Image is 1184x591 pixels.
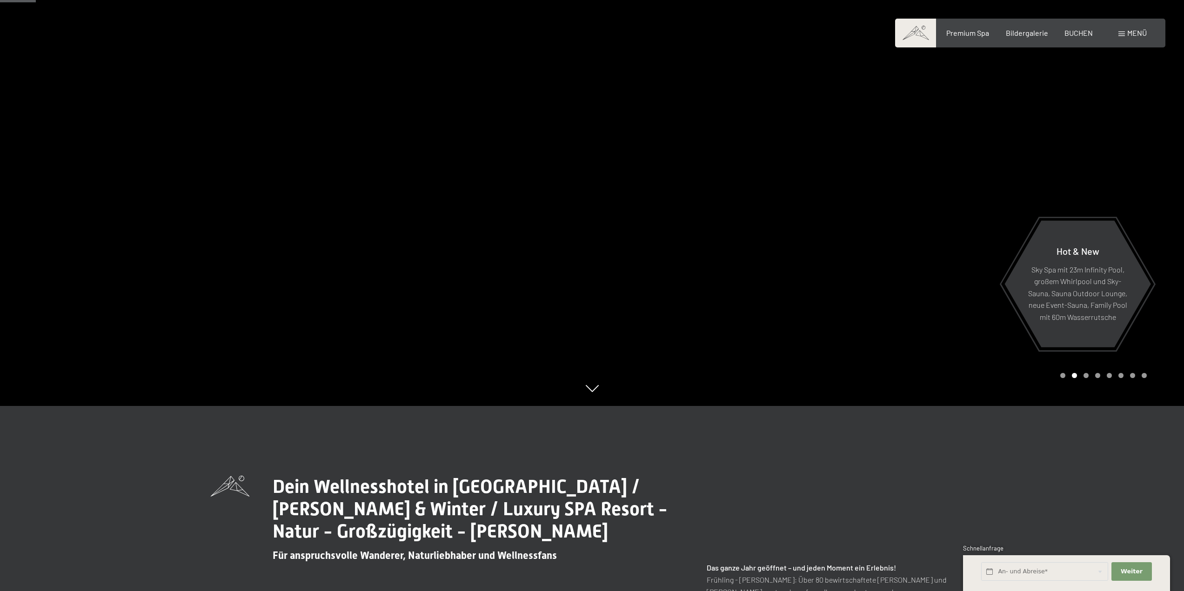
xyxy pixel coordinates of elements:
[1127,28,1147,37] span: Menü
[273,476,668,542] span: Dein Wellnesshotel in [GEOGRAPHIC_DATA] / [PERSON_NAME] & Winter / Luxury SPA Resort - Natur - Gr...
[1027,263,1128,323] p: Sky Spa mit 23m Infinity Pool, großem Whirlpool und Sky-Sauna, Sauna Outdoor Lounge, neue Event-S...
[963,545,1003,552] span: Schnellanfrage
[1057,245,1099,256] span: Hot & New
[1060,373,1065,378] div: Carousel Page 1
[1111,562,1151,581] button: Weiter
[273,550,557,561] span: Für anspruchsvolle Wanderer, Naturliebhaber und Wellnessfans
[1130,373,1135,378] div: Carousel Page 7
[1084,373,1089,378] div: Carousel Page 3
[1095,373,1100,378] div: Carousel Page 4
[1107,373,1112,378] div: Carousel Page 5
[1064,28,1093,37] a: BUCHEN
[1006,28,1048,37] a: Bildergalerie
[1142,373,1147,378] div: Carousel Page 8
[1121,567,1143,576] span: Weiter
[1004,220,1151,348] a: Hot & New Sky Spa mit 23m Infinity Pool, großem Whirlpool und Sky-Sauna, Sauna Outdoor Lounge, ne...
[1072,373,1077,378] div: Carousel Page 2 (Current Slide)
[707,563,896,572] strong: Das ganze Jahr geöffnet – und jeden Moment ein Erlebnis!
[1118,373,1124,378] div: Carousel Page 6
[946,28,989,37] a: Premium Spa
[1057,373,1147,378] div: Carousel Pagination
